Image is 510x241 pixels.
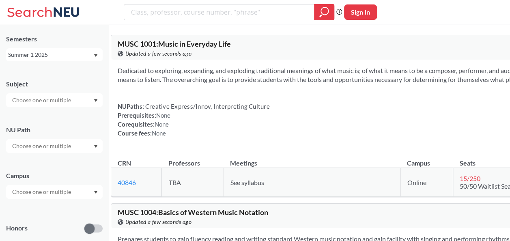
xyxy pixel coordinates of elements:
[94,145,98,148] svg: Dropdown arrow
[8,95,76,105] input: Choose one or multiple
[314,4,334,20] div: magnifying glass
[125,217,192,226] span: Updated a few seconds ago
[162,168,224,197] td: TBA
[152,129,166,137] span: None
[6,48,103,61] div: Summer 1 2025Dropdown arrow
[230,179,264,186] span: See syllabus
[6,171,103,180] div: Campus
[8,141,76,151] input: Choose one or multiple
[400,151,453,168] th: Campus
[94,54,98,57] svg: Dropdown arrow
[6,93,103,107] div: Dropdown arrow
[319,6,329,18] svg: magnifying glass
[6,80,103,88] div: Subject
[144,103,270,110] span: Creative Express/Innov, Interpreting Culture
[6,185,103,199] div: Dropdown arrow
[118,208,268,217] span: MUSC 1004 : Basics of Western Music Notation
[118,39,231,48] span: MUSC 1001 : Music in Everyday Life
[8,50,93,59] div: Summer 1 2025
[8,187,76,197] input: Choose one or multiple
[130,5,308,19] input: Class, professor, course number, "phrase"
[6,125,103,134] div: NU Path
[125,49,192,58] span: Updated a few seconds ago
[224,151,400,168] th: Meetings
[344,4,377,20] button: Sign In
[118,159,131,168] div: CRN
[155,120,169,128] span: None
[118,179,136,186] a: 40846
[162,151,224,168] th: Professors
[400,168,453,197] td: Online
[156,112,171,119] span: None
[6,224,28,233] p: Honors
[94,99,98,102] svg: Dropdown arrow
[94,191,98,194] svg: Dropdown arrow
[6,34,103,43] div: Semesters
[6,139,103,153] div: Dropdown arrow
[460,174,480,182] span: 15 / 250
[118,102,270,138] div: NUPaths: Prerequisites: Corequisites: Course fees:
